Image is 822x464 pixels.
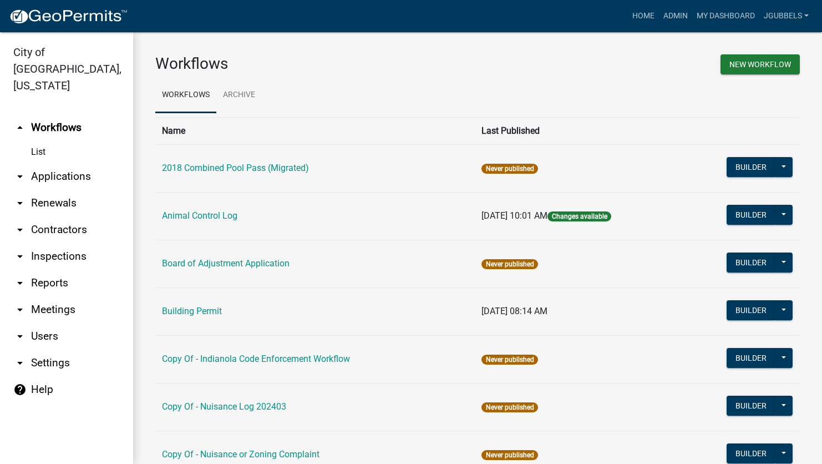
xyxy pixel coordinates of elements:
i: arrow_drop_down [13,170,27,183]
i: arrow_drop_down [13,356,27,370]
button: Builder [727,443,775,463]
a: My Dashboard [692,6,759,27]
span: Never published [481,355,537,365]
button: Builder [727,205,775,225]
i: arrow_drop_down [13,303,27,316]
a: Copy Of - Nuisance Log 202403 [162,401,286,412]
button: Builder [727,348,775,368]
a: Archive [216,78,262,113]
th: Last Published [475,117,683,144]
th: Name [155,117,475,144]
h3: Workflows [155,54,469,73]
button: New Workflow [720,54,800,74]
a: jgubbels [759,6,813,27]
span: Never published [481,450,537,460]
i: arrow_drop_down [13,330,27,343]
span: Changes available [547,211,611,221]
span: [DATE] 10:01 AM [481,210,547,221]
span: Never published [481,164,537,174]
i: arrow_drop_down [13,196,27,210]
a: Copy Of - Nuisance or Zoning Complaint [162,449,319,460]
a: 2018 Combined Pool Pass (Migrated) [162,163,309,173]
i: arrow_drop_up [13,121,27,134]
button: Builder [727,300,775,320]
a: Building Permit [162,306,222,316]
span: Never published [481,259,537,269]
button: Builder [727,157,775,177]
a: Copy Of - Indianola Code Enforcement Workflow [162,354,350,364]
i: help [13,383,27,396]
span: Never published [481,402,537,412]
a: Workflows [155,78,216,113]
button: Builder [727,253,775,273]
i: arrow_drop_down [13,223,27,236]
a: Admin [659,6,692,27]
a: Home [628,6,659,27]
i: arrow_drop_down [13,250,27,263]
span: [DATE] 08:14 AM [481,306,547,316]
a: Animal Control Log [162,210,237,221]
a: Board of Adjustment Application [162,258,290,269]
i: arrow_drop_down [13,276,27,290]
button: Builder [727,396,775,416]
